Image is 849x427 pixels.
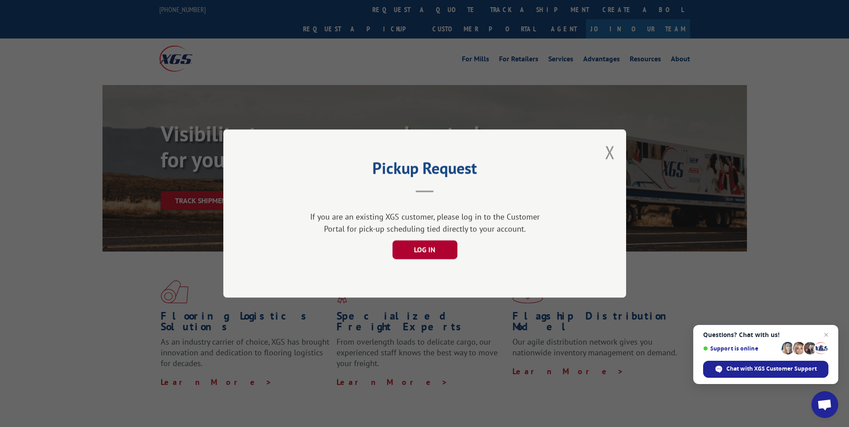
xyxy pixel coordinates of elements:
span: Questions? Chat with us! [703,331,828,338]
span: Close chat [821,329,832,340]
span: Chat with XGS Customer Support [726,365,817,373]
div: Open chat [811,391,838,418]
a: LOG IN [392,246,457,254]
button: Close modal [605,141,615,164]
span: Support is online [703,345,778,352]
h2: Pickup Request [268,162,581,179]
button: LOG IN [392,240,457,259]
div: Chat with XGS Customer Support [703,361,828,378]
div: If you are an existing XGS customer, please log in to the Customer Portal for pick-up scheduling ... [306,211,543,235]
